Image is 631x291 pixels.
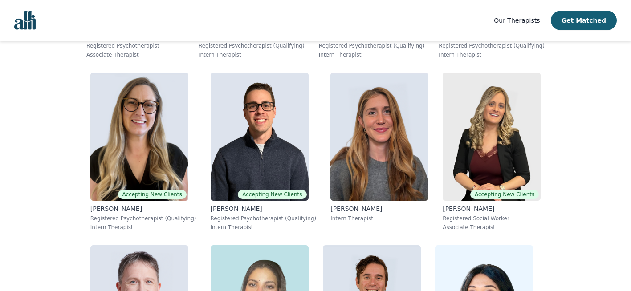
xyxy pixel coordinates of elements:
[211,224,317,231] p: Intern Therapist
[83,65,204,238] a: Amina_PuracAccepting New Clients[PERSON_NAME]Registered Psychotherapist (Qualifying)Intern Therapist
[443,73,541,201] img: Rana_James
[436,65,548,238] a: Rana_JamesAccepting New Clients[PERSON_NAME]Registered Social WorkerAssociate Therapist
[86,51,184,58] p: Associate Therapist
[118,190,187,199] span: Accepting New Clients
[319,42,425,49] p: Registered Psychotherapist (Qualifying)
[494,17,540,24] span: Our Therapists
[86,42,184,49] p: Registered Psychotherapist
[330,73,428,201] img: Megan_Van Der Merwe
[443,204,541,213] p: [PERSON_NAME]
[199,51,305,58] p: Intern Therapist
[211,73,309,201] img: Ethan_Braun
[439,51,545,58] p: Intern Therapist
[90,204,196,213] p: [PERSON_NAME]
[211,215,317,222] p: Registered Psychotherapist (Qualifying)
[439,42,545,49] p: Registered Psychotherapist (Qualifying)
[199,42,305,49] p: Registered Psychotherapist (Qualifying)
[551,11,617,30] button: Get Matched
[330,204,428,213] p: [PERSON_NAME]
[90,73,188,201] img: Amina_Purac
[494,15,540,26] a: Our Therapists
[323,65,436,238] a: Megan_Van Der Merwe[PERSON_NAME]Intern Therapist
[330,215,428,222] p: Intern Therapist
[238,190,306,199] span: Accepting New Clients
[14,11,36,30] img: alli logo
[319,51,425,58] p: Intern Therapist
[204,65,324,238] a: Ethan_BraunAccepting New Clients[PERSON_NAME]Registered Psychotherapist (Qualifying)Intern Therapist
[211,204,317,213] p: [PERSON_NAME]
[90,215,196,222] p: Registered Psychotherapist (Qualifying)
[470,190,539,199] span: Accepting New Clients
[90,224,196,231] p: Intern Therapist
[443,224,541,231] p: Associate Therapist
[443,215,541,222] p: Registered Social Worker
